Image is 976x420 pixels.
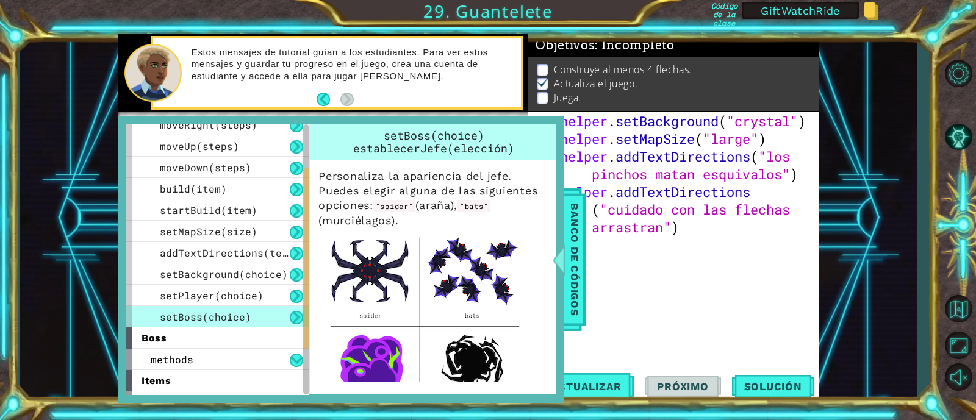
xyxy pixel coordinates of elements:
[160,118,257,131] span: moveRight(steps)
[151,353,193,366] span: methods
[126,327,309,349] div: boss
[457,200,490,212] code: "bats"
[941,291,976,327] button: Volver al mapa
[537,77,549,87] img: Check mark for checkbox
[554,63,692,76] p: Construye al menos 4 flechas.
[373,200,416,212] code: "spider"
[536,38,675,53] span: Objetivos
[160,246,300,259] span: addTextDirections(text)
[126,370,309,391] div: items
[941,59,976,87] button: Opciones de nivel
[554,91,581,104] p: Juega.
[645,374,720,404] button: Próximo
[384,128,484,143] span: setBoss(choice)
[160,225,257,238] span: setMapSize(size)
[160,289,264,302] span: setPlayer(choice)
[941,123,976,151] button: Pista IA
[732,380,814,393] span: Solución
[539,380,634,393] span: Actualizar
[160,140,239,152] span: moveUp(steps)
[565,196,584,322] span: Banco de códigos
[595,38,674,52] span: : Incompleto
[160,161,251,174] span: moveDown(steps)
[554,77,637,90] p: Actualiza el juego.
[160,204,257,216] span: startBuild(item)
[160,310,251,323] span: setBoss(choice)
[142,332,167,344] span: boss
[142,375,171,386] span: items
[192,46,513,82] p: Estos mensajes de tutorial guían a los estudiantes. Para ver estos mensajes y guardar tu progreso...
[645,383,720,395] span: Próximo
[317,93,340,106] button: Back
[941,363,976,391] button: Sonido encendido
[941,290,976,330] a: Volver al mapa
[941,332,976,360] button: Maximizar navegador
[864,2,878,20] img: Copy class code
[711,2,737,19] label: Código de la clase
[530,114,554,132] div: 1
[160,182,227,195] span: build(item)
[732,372,814,401] button: Solución
[160,268,288,280] span: setBackground(choice)
[353,141,514,155] span: establecerJefe(elección)
[310,124,558,160] div: setBoss(choice)establecerJefe(elección)
[340,93,354,106] button: Next
[539,372,634,401] button: Actualizar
